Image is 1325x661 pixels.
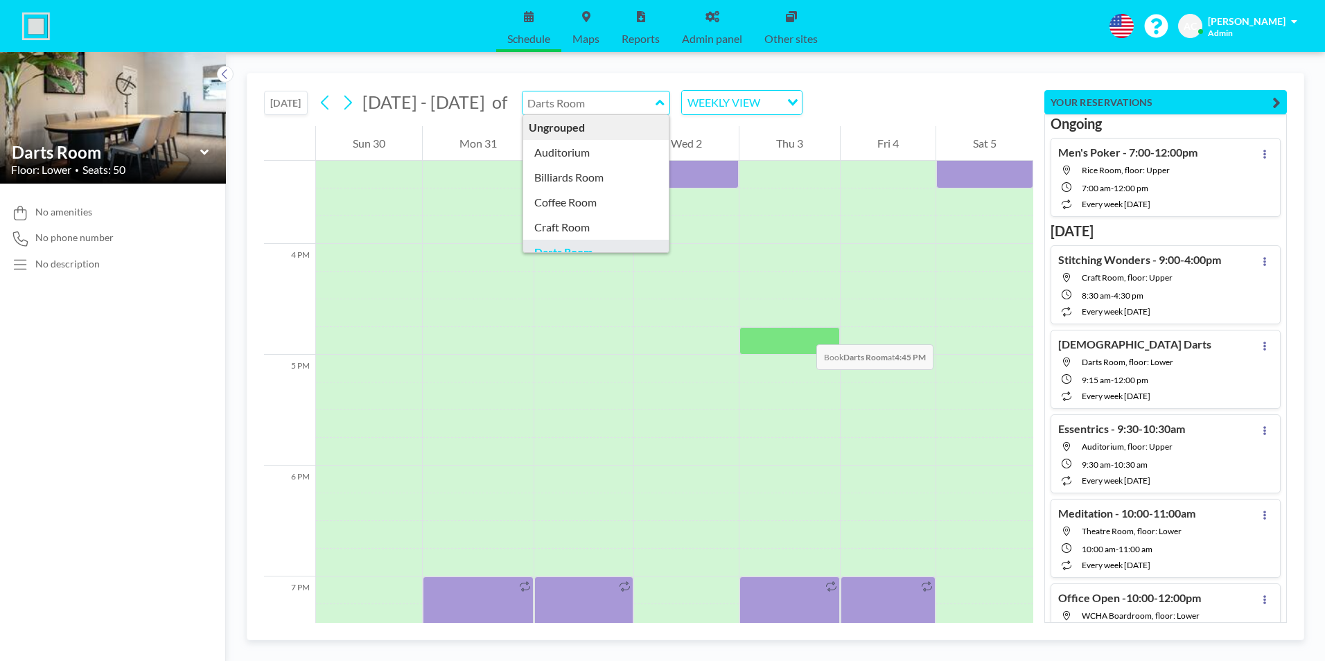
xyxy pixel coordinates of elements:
[1111,183,1114,193] span: -
[1116,544,1118,554] span: -
[523,91,656,114] input: Darts Room
[936,126,1033,161] div: Sat 5
[1058,146,1197,159] h4: Men's Poker - 7:00-12:00pm
[1111,375,1114,385] span: -
[523,165,669,190] div: Billiards Room
[1082,357,1173,367] span: Darts Room, floor: Lower
[523,240,669,265] div: Darts Room
[1082,272,1173,283] span: Craft Room, floor: Upper
[316,126,422,161] div: Sun 30
[264,244,315,355] div: 4 PM
[764,33,818,44] span: Other sites
[507,33,550,44] span: Schedule
[1082,183,1111,193] span: 7:00 AM
[1082,475,1150,486] span: every week [DATE]
[1082,375,1111,385] span: 9:15 AM
[35,258,100,270] div: No description
[1058,253,1221,267] h4: Stitching Wonders - 9:00-4:00pm
[1111,290,1114,301] span: -
[682,33,742,44] span: Admin panel
[523,215,669,240] div: Craft Room
[1082,526,1182,536] span: Theatre Room, floor: Lower
[1082,165,1170,175] span: Rice Room, floor: Upper
[843,352,888,362] b: Darts Room
[685,94,763,112] span: WEEKLY VIEW
[523,115,669,140] div: Ungrouped
[1114,290,1143,301] span: 4:30 PM
[1114,375,1148,385] span: 12:00 PM
[75,166,79,175] span: •
[22,12,50,40] img: organization-logo
[1082,199,1150,209] span: every week [DATE]
[1051,115,1281,132] h3: Ongoing
[622,33,660,44] span: Reports
[682,91,802,114] div: Search for option
[1114,183,1148,193] span: 12:00 PM
[1082,391,1150,401] span: every week [DATE]
[764,94,779,112] input: Search for option
[572,33,599,44] span: Maps
[1058,506,1195,520] h4: Meditation - 10:00-11:00am
[1082,459,1111,470] span: 9:30 AM
[841,126,936,161] div: Fri 4
[1082,290,1111,301] span: 8:30 AM
[1208,28,1233,38] span: Admin
[492,91,507,113] span: of
[1082,610,1200,621] span: WCHA Boardroom, floor: Lower
[11,163,71,177] span: Floor: Lower
[1051,222,1281,240] h3: [DATE]
[12,142,200,162] input: Darts Room
[423,126,534,161] div: Mon 31
[1111,459,1114,470] span: -
[1058,591,1201,605] h4: Office Open -10:00-12:00pm
[1118,544,1152,554] span: 11:00 AM
[895,352,926,362] b: 4:45 PM
[35,231,114,244] span: No phone number
[82,163,125,177] span: Seats: 50
[35,206,92,218] span: No amenities
[1208,15,1285,27] span: [PERSON_NAME]
[523,140,669,165] div: Auditorium
[634,126,739,161] div: Wed 2
[1184,20,1197,33] span: AC
[1082,544,1116,554] span: 10:00 AM
[264,133,315,244] div: 3 PM
[1082,306,1150,317] span: every week [DATE]
[1082,560,1150,570] span: every week [DATE]
[1058,337,1211,351] h4: [DEMOGRAPHIC_DATA] Darts
[816,344,933,370] span: Book at
[1044,90,1287,114] button: YOUR RESERVATIONS
[264,466,315,576] div: 6 PM
[362,91,485,112] span: [DATE] - [DATE]
[523,190,669,215] div: Coffee Room
[1082,441,1173,452] span: Auditorium, floor: Upper
[1058,422,1185,436] h4: Essentrics - 9:30-10:30am
[1114,459,1148,470] span: 10:30 AM
[264,91,308,115] button: [DATE]
[264,355,315,466] div: 5 PM
[739,126,840,161] div: Thu 3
